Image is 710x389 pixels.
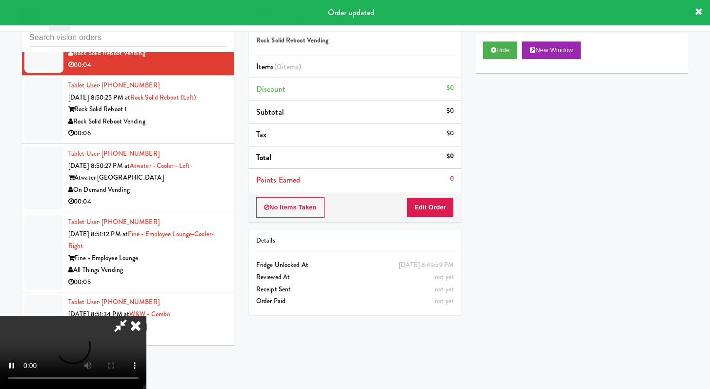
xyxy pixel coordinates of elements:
[435,296,454,306] span: not yet
[22,144,234,212] li: Tablet User· [PHONE_NUMBER][DATE] 8:50:27 PM atAtwater - Cooler - LeftAtwater [GEOGRAPHIC_DATA]On...
[446,105,454,117] div: $0
[256,259,454,271] div: Fridge Unlocked At
[399,259,454,271] div: [DATE] 8:49:59 PM
[68,332,227,345] div: RK Vends
[29,29,227,47] input: Search vision orders
[256,197,325,218] button: No Items Taken
[130,161,190,170] a: Atwater - Cooler - Left
[99,297,160,307] span: · [PHONE_NUMBER]
[256,152,272,163] span: Total
[68,321,227,333] div: West & [PERSON_NAME]
[256,37,454,44] h5: Rock Solid Reboot Vending
[68,309,129,319] span: [DATE] 8:51:34 PM at
[256,61,301,72] span: Items
[129,309,170,319] a: W&W - Combo
[256,235,454,247] div: Details
[274,61,302,72] span: (0 )
[256,83,285,95] span: Discount
[256,271,454,284] div: Reviewed At
[130,93,196,102] a: Rock Solid Reboot (Left)
[328,7,374,18] span: Order updated
[256,295,454,307] div: Order Paid
[406,197,454,218] button: Edit Order
[282,61,299,72] ng-pluralize: items
[446,82,454,94] div: $0
[68,161,130,170] span: [DATE] 8:50:27 PM at
[68,149,160,158] a: Tablet User· [PHONE_NUMBER]
[68,47,227,60] div: Rock Solid Reboot Vending
[256,19,454,32] h4: Order # 9700802
[256,284,454,296] div: Receipt Sent
[450,173,454,185] div: 0
[68,103,227,116] div: Rock Solid Reboot 1
[68,184,227,196] div: On Demand Vending
[99,149,160,158] span: · [PHONE_NUMBER]
[522,41,581,59] button: New Window
[256,174,300,185] span: Points Earned
[68,297,160,307] a: Tablet User· [PHONE_NUMBER]
[256,106,284,118] span: Subtotal
[435,272,454,282] span: not yet
[68,81,160,90] a: Tablet User· [PHONE_NUMBER]
[68,116,227,128] div: Rock Solid Reboot Vending
[68,276,227,288] div: 00:05
[68,59,227,71] div: 00:04
[68,264,227,276] div: All Things Vending
[68,196,227,208] div: 00:04
[22,76,234,144] li: Tablet User· [PHONE_NUMBER][DATE] 8:50:25 PM atRock Solid Reboot (Left)Rock Solid Reboot 1Rock So...
[68,229,128,239] span: [DATE] 8:51:12 PM at
[68,345,227,357] div: 00:03
[68,252,227,265] div: Fine - Employee Lounge
[68,229,214,251] a: Fine - Employee Lounge-Cooler-Right
[256,129,266,140] span: Tax
[68,127,227,140] div: 00:06
[68,93,130,102] span: [DATE] 8:50:25 PM at
[68,217,160,226] a: Tablet User· [PHONE_NUMBER]
[99,217,160,226] span: · [PHONE_NUMBER]
[435,285,454,294] span: not yet
[483,41,517,59] button: Hide
[99,81,160,90] span: · [PHONE_NUMBER]
[446,150,454,163] div: $0
[68,172,227,184] div: Atwater [GEOGRAPHIC_DATA]
[446,127,454,140] div: $0
[22,292,234,361] li: Tablet User· [PHONE_NUMBER][DATE] 8:51:34 PM atW&W - ComboWest & [PERSON_NAME]RK Vends00:03
[22,212,234,293] li: Tablet User· [PHONE_NUMBER][DATE] 8:51:12 PM atFine - Employee Lounge-Cooler-RightFine - Employee...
